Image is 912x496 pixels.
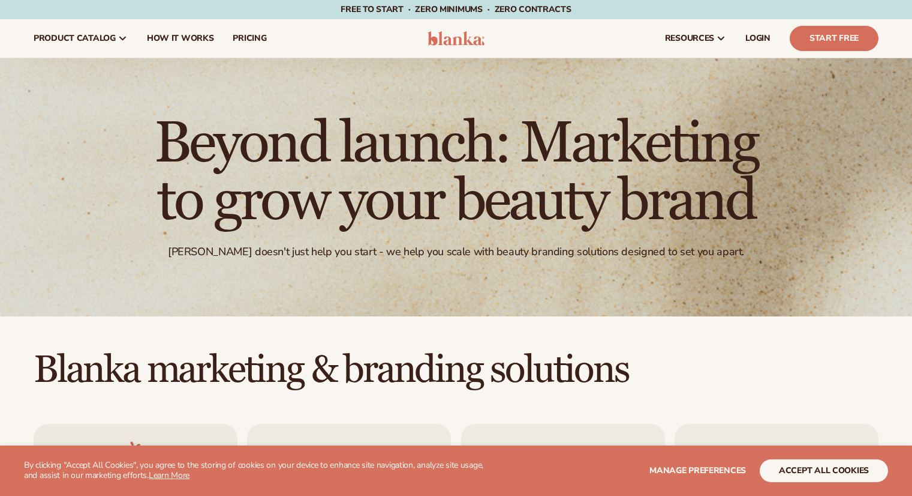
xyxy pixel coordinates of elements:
[147,34,214,43] span: How It Works
[149,470,189,481] a: Learn More
[790,26,878,51] a: Start Free
[649,465,746,476] span: Manage preferences
[665,34,714,43] span: resources
[428,31,484,46] img: logo
[655,19,736,58] a: resources
[341,4,571,15] span: Free to start · ZERO minimums · ZERO contracts
[137,19,224,58] a: How It Works
[34,34,116,43] span: product catalog
[223,19,276,58] a: pricing
[649,459,746,482] button: Manage preferences
[24,461,497,481] p: By clicking "Accept All Cookies", you agree to the storing of cookies on your device to enhance s...
[24,19,137,58] a: product catalog
[168,245,744,259] div: [PERSON_NAME] doesn't just help you start - we help you scale with beauty branding solutions desi...
[233,34,266,43] span: pricing
[760,459,888,482] button: accept all cookies
[745,34,770,43] span: LOGIN
[127,115,786,231] h1: Beyond launch: Marketing to grow your beauty brand
[736,19,780,58] a: LOGIN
